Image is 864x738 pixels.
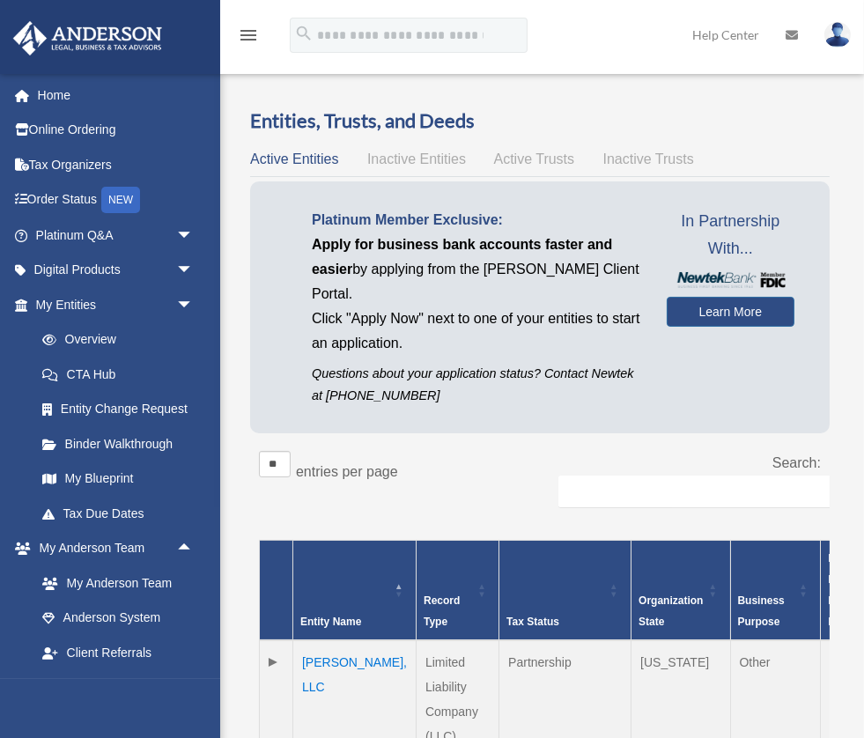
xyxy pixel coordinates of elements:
[603,151,694,166] span: Inactive Trusts
[367,151,466,166] span: Inactive Entities
[667,297,794,327] a: Learn More
[176,287,211,323] span: arrow_drop_down
[12,77,220,113] a: Home
[25,601,220,636] a: Anderson System
[8,21,167,55] img: Anderson Advisors Platinum Portal
[176,670,211,706] span: arrow_drop_up
[824,22,851,48] img: User Pic
[25,461,211,497] a: My Blueprint
[499,541,631,641] th: Tax Status: Activate to sort
[12,113,220,148] a: Online Ordering
[312,363,640,407] p: Questions about your application status? Contact Newtek at [PHONE_NUMBER]
[101,187,140,213] div: NEW
[25,392,211,427] a: Entity Change Request
[12,147,220,182] a: Tax Organizers
[294,24,314,43] i: search
[738,594,785,628] span: Business Purpose
[12,287,211,322] a: My Entitiesarrow_drop_down
[25,565,220,601] a: My Anderson Team
[25,322,203,358] a: Overview
[667,208,794,263] span: In Partnership With...
[312,306,640,356] p: Click "Apply Now" next to one of your entities to start an application.
[25,496,211,531] a: Tax Due Dates
[12,670,220,705] a: My Documentsarrow_drop_up
[639,594,703,628] span: Organization State
[176,531,211,567] span: arrow_drop_up
[250,151,338,166] span: Active Entities
[417,541,499,641] th: Record Type: Activate to sort
[506,616,559,628] span: Tax Status
[250,107,830,135] h3: Entities, Trusts, and Deeds
[12,182,220,218] a: Order StatusNEW
[312,232,640,306] p: by applying from the [PERSON_NAME] Client Portal.
[312,237,612,277] span: Apply for business bank accounts faster and easier
[494,151,575,166] span: Active Trusts
[176,253,211,289] span: arrow_drop_down
[25,357,211,392] a: CTA Hub
[730,541,821,641] th: Business Purpose: Activate to sort
[772,455,821,470] label: Search:
[12,253,220,288] a: Digital Productsarrow_drop_down
[238,25,259,46] i: menu
[296,464,398,479] label: entries per page
[12,531,220,566] a: My Anderson Teamarrow_drop_up
[176,218,211,254] span: arrow_drop_down
[238,31,259,46] a: menu
[300,616,361,628] span: Entity Name
[25,635,220,670] a: Client Referrals
[25,426,211,461] a: Binder Walkthrough
[631,541,730,641] th: Organization State: Activate to sort
[676,272,786,288] img: NewtekBankLogoSM.png
[293,541,417,641] th: Entity Name: Activate to invert sorting
[424,594,460,628] span: Record Type
[12,218,220,253] a: Platinum Q&Aarrow_drop_down
[312,208,640,232] p: Platinum Member Exclusive:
